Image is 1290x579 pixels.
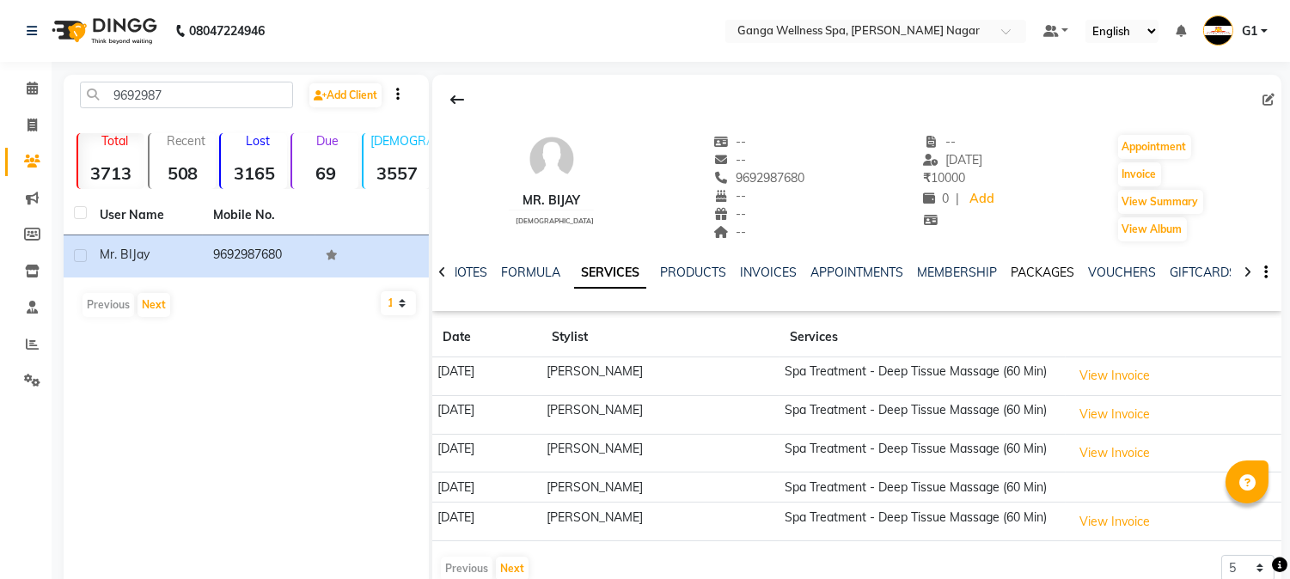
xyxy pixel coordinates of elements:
[713,134,746,149] span: --
[432,503,541,541] td: [DATE]
[810,265,903,280] a: APPOINTMENTS
[156,133,216,149] p: Recent
[1088,265,1156,280] a: VOUCHERS
[780,395,1066,434] td: Spa Treatment - Deep Tissue Massage (60 Min)
[541,395,780,434] td: [PERSON_NAME]
[956,190,959,208] span: |
[541,357,780,396] td: [PERSON_NAME]
[1118,217,1187,241] button: View Album
[370,133,430,149] p: [DEMOGRAPHIC_DATA]
[292,162,358,184] strong: 69
[1072,363,1158,389] button: View Invoice
[1011,265,1074,280] a: PACKAGES
[923,170,931,186] span: ₹
[713,206,746,222] span: --
[228,133,287,149] p: Lost
[80,82,293,108] input: Search by Name/Mobile/Email/Code
[100,247,150,262] span: Mr. BIJay
[509,192,594,210] div: Mr. BIJay
[713,170,804,186] span: 9692987680
[923,170,965,186] span: 10000
[574,258,646,289] a: SERVICES
[1170,265,1237,280] a: GIFTCARDS
[1203,15,1233,46] img: G1
[660,265,726,280] a: PRODUCTS
[432,472,541,503] td: [DATE]
[1242,22,1257,40] span: G1
[541,503,780,541] td: [PERSON_NAME]
[1072,401,1158,428] button: View Invoice
[78,162,144,184] strong: 3713
[713,152,746,168] span: --
[501,265,560,280] a: FORMULA
[923,191,949,206] span: 0
[780,357,1066,396] td: Spa Treatment - Deep Tissue Massage (60 Min)
[138,293,170,317] button: Next
[541,472,780,503] td: [PERSON_NAME]
[432,434,541,472] td: [DATE]
[449,265,487,280] a: NOTES
[541,318,780,357] th: Stylist
[85,133,144,149] p: Total
[364,162,430,184] strong: 3557
[44,7,162,55] img: logo
[526,133,578,185] img: avatar
[780,318,1066,357] th: Services
[432,357,541,396] td: [DATE]
[296,133,358,149] p: Due
[432,395,541,434] td: [DATE]
[203,196,316,235] th: Mobile No.
[740,265,797,280] a: INVOICES
[966,187,996,211] a: Add
[923,152,982,168] span: [DATE]
[917,265,997,280] a: MEMBERSHIP
[780,503,1066,541] td: Spa Treatment - Deep Tissue Massage (60 Min)
[432,318,541,357] th: Date
[713,188,746,204] span: --
[189,7,265,55] b: 08047224946
[923,134,956,149] span: --
[1118,162,1161,186] button: Invoice
[1118,190,1203,214] button: View Summary
[439,83,475,116] div: Back to Client
[1118,135,1191,159] button: Appointment
[203,235,316,277] td: 9692987680
[1072,509,1158,535] button: View Invoice
[89,196,203,235] th: User Name
[713,224,746,240] span: --
[309,83,382,107] a: Add Client
[1072,440,1158,466] button: View Invoice
[150,162,216,184] strong: 508
[221,162,287,184] strong: 3165
[780,434,1066,472] td: Spa Treatment - Deep Tissue Massage (60 Min)
[780,472,1066,503] td: Spa Treatment - Deep Tissue Massage (60 Min)
[541,434,780,472] td: [PERSON_NAME]
[516,216,594,225] span: [DEMOGRAPHIC_DATA]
